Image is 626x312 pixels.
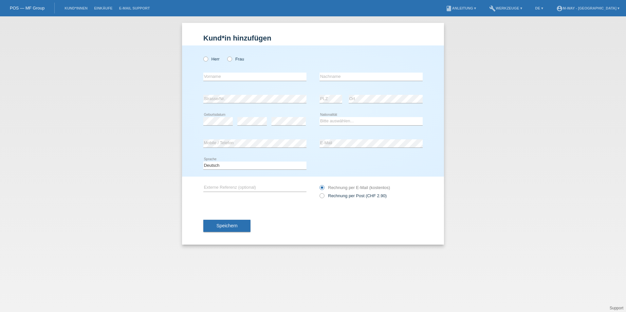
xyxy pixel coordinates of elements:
i: account_circle [556,5,563,12]
h1: Kund*in hinzufügen [203,34,423,42]
a: Kund*innen [61,6,91,10]
label: Herr [203,57,220,61]
i: build [489,5,496,12]
a: account_circlem-way - [GEOGRAPHIC_DATA] ▾ [553,6,623,10]
a: POS — MF Group [10,6,45,10]
input: Rechnung per Post (CHF 2.90) [320,193,324,201]
a: Einkäufe [91,6,116,10]
a: E-Mail Support [116,6,153,10]
a: DE ▾ [532,6,546,10]
label: Rechnung per E-Mail (kostenlos) [320,185,390,190]
input: Rechnung per E-Mail (kostenlos) [320,185,324,193]
i: book [446,5,452,12]
label: Frau [227,57,244,61]
a: buildWerkzeuge ▾ [486,6,525,10]
a: Support [610,306,623,310]
input: Herr [203,57,208,61]
input: Frau [227,57,231,61]
label: Rechnung per Post (CHF 2.90) [320,193,387,198]
button: Speichern [203,220,250,232]
span: Speichern [216,223,237,228]
a: bookAnleitung ▾ [442,6,479,10]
